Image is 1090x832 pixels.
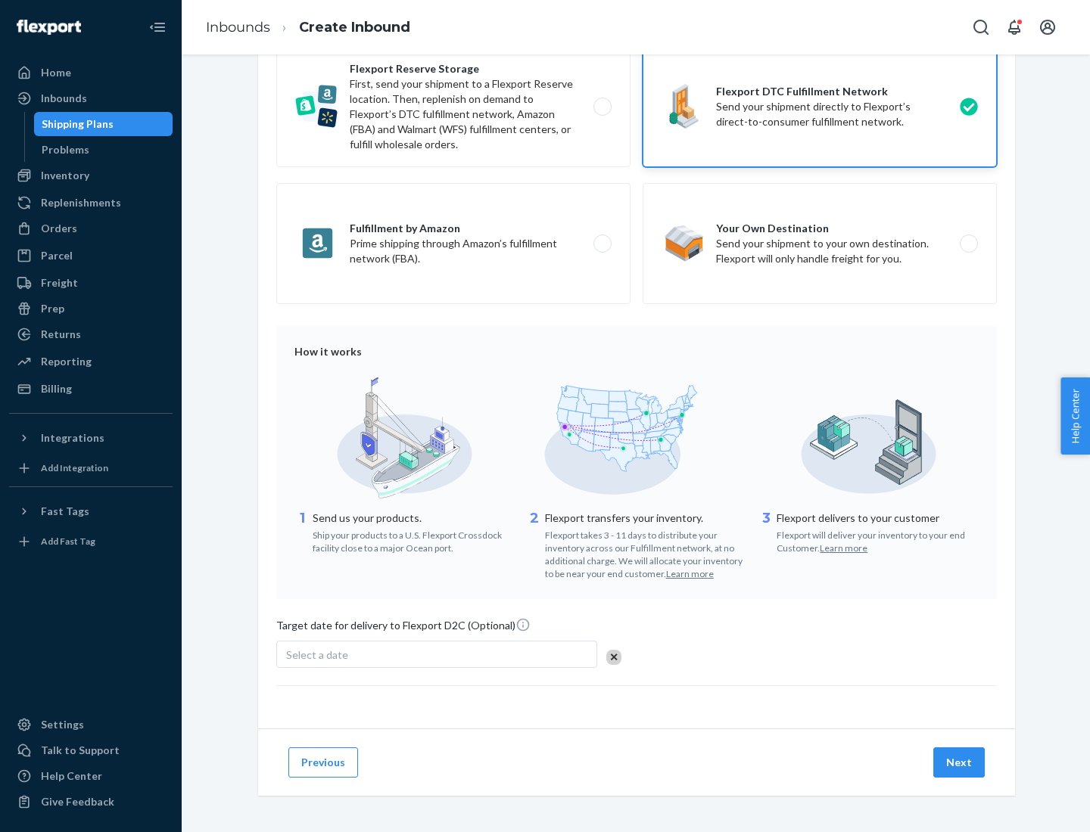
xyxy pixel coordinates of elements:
[545,526,747,581] div: Flexport takes 3 - 11 days to distribute your inventory across our Fulfillment network, at no add...
[313,511,515,526] p: Send us your products.
[9,377,173,401] a: Billing
[313,526,515,554] div: Ship your products to a U.S. Flexport Crossdock facility close to a major Ocean port.
[41,275,78,290] div: Freight
[527,509,542,581] div: 2
[41,504,89,519] div: Fast Tags
[41,327,81,342] div: Returns
[777,526,979,554] div: Flexport will deliver your inventory to your end Customer.
[41,91,87,106] div: Inbounds
[9,790,173,814] button: Give Feedback
[142,12,173,42] button: Close Navigation
[41,195,121,210] div: Replenishments
[9,529,173,554] a: Add Fast Tag
[41,354,92,369] div: Reporting
[9,191,173,215] a: Replenishments
[41,743,120,758] div: Talk to Support
[288,747,358,778] button: Previous
[9,456,173,480] a: Add Integration
[42,142,89,157] div: Problems
[41,248,73,263] div: Parcel
[9,244,173,268] a: Parcel
[17,20,81,35] img: Flexport logo
[286,648,348,661] span: Select a date
[1032,12,1063,42] button: Open account menu
[42,116,114,132] div: Shipping Plans
[34,138,173,162] a: Problems
[9,271,173,295] a: Freight
[41,221,77,236] div: Orders
[41,301,64,316] div: Prep
[41,65,71,80] div: Home
[294,509,310,554] div: 1
[41,430,104,445] div: Integrations
[966,12,996,42] button: Open Search Box
[194,5,422,50] ol: breadcrumbs
[933,747,985,778] button: Next
[9,86,173,110] a: Inbounds
[9,764,173,788] a: Help Center
[34,112,173,136] a: Shipping Plans
[666,567,714,580] button: Learn more
[545,511,747,526] p: Flexport transfers your inventory.
[9,61,173,85] a: Home
[9,163,173,188] a: Inventory
[820,542,867,554] button: Learn more
[9,349,173,374] a: Reporting
[41,768,102,784] div: Help Center
[9,296,173,321] a: Prep
[41,794,114,809] div: Give Feedback
[206,19,270,36] a: Inbounds
[9,499,173,523] button: Fast Tags
[9,712,173,737] a: Settings
[41,717,84,732] div: Settings
[9,426,173,450] button: Integrations
[294,344,979,359] div: How it works
[41,381,72,396] div: Billing
[9,322,173,346] a: Returns
[276,617,531,639] span: Target date for delivery to Flexport D2C (Optional)
[299,19,410,36] a: Create Inbound
[41,168,89,183] div: Inventory
[758,509,774,554] div: 3
[9,216,173,241] a: Orders
[1060,377,1090,455] button: Help Center
[777,511,979,526] p: Flexport delivers to your customer
[41,461,108,474] div: Add Integration
[41,535,95,548] div: Add Fast Tag
[999,12,1029,42] button: Open notifications
[9,738,173,762] a: Talk to Support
